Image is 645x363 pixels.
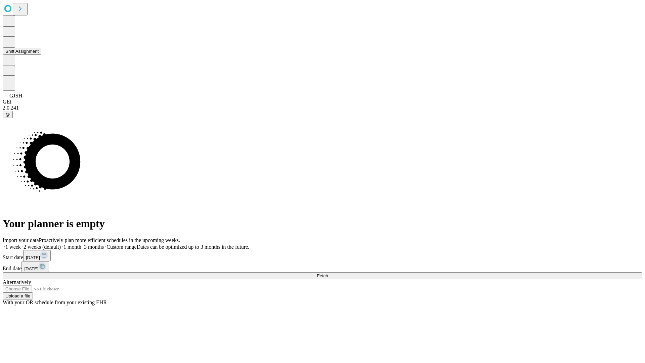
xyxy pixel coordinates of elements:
[21,261,49,272] button: [DATE]
[106,244,136,250] span: Custom range
[39,237,180,243] span: Proactively plan more efficient schedules in the upcoming weeks.
[24,244,61,250] span: 2 weeks (default)
[3,299,107,305] span: With your OR schedule from your existing EHR
[84,244,104,250] span: 3 months
[63,244,81,250] span: 1 month
[3,250,642,261] div: Start date
[23,250,51,261] button: [DATE]
[3,48,41,55] button: Shift Assignment
[3,217,642,230] h1: Your planner is empty
[3,292,33,299] button: Upload a file
[3,105,642,111] div: 2.0.241
[3,237,39,243] span: Import your data
[137,244,249,250] span: Dates can be optimized up to 3 months in the future.
[317,273,328,278] span: Fetch
[9,93,22,98] span: GJSH
[3,99,642,105] div: GEI
[3,279,31,285] span: Alternatively
[5,112,10,117] span: @
[26,255,40,260] span: [DATE]
[3,272,642,279] button: Fetch
[3,261,642,272] div: End date
[24,266,38,271] span: [DATE]
[5,244,21,250] span: 1 week
[3,111,13,118] button: @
